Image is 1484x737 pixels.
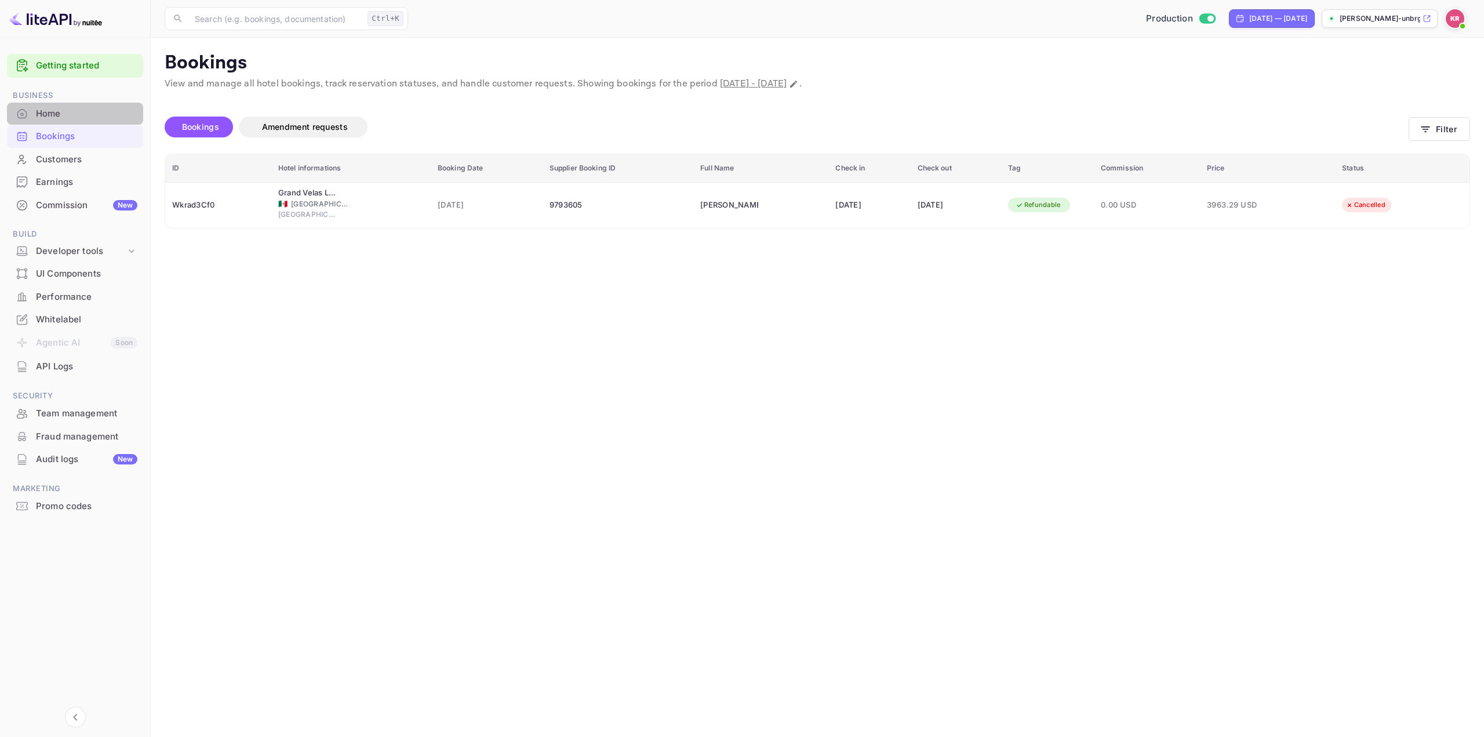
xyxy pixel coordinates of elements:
a: Home [7,103,143,124]
span: Security [7,390,143,402]
span: Production [1146,12,1193,26]
span: 0.00 USD [1101,199,1193,212]
span: Bookings [182,122,219,132]
img: Kobus Roux [1446,9,1464,28]
th: Check in [828,154,910,183]
div: Earnings [7,171,143,194]
div: account-settings tabs [165,117,1409,137]
a: CommissionNew [7,194,143,216]
div: Bookings [7,125,143,148]
div: Customers [36,153,137,166]
span: Build [7,228,143,241]
div: Wkrad3Cf0 [172,196,264,215]
div: Whitelabel [7,308,143,331]
div: Earnings [36,176,137,189]
a: API Logs [7,355,143,377]
div: Developer tools [36,245,126,258]
span: [DATE] [438,199,536,212]
th: ID [165,154,271,183]
a: UI Components [7,263,143,284]
p: View and manage all hotel bookings, track reservation statuses, and handle customer requests. Sho... [165,77,1470,91]
a: Customers [7,148,143,170]
div: UI Components [7,263,143,285]
th: Tag [1001,154,1094,183]
div: Fraud management [36,430,137,444]
span: 3963.29 USD [1207,199,1265,212]
a: Whitelabel [7,308,143,330]
th: Status [1335,154,1470,183]
a: Performance [7,286,143,307]
div: UI Components [36,267,137,281]
th: Full Name [693,154,828,183]
a: Fraud management [7,426,143,447]
div: Promo codes [36,500,137,513]
div: [DATE] [835,196,903,215]
div: Cancelled [1338,198,1393,212]
a: Audit logsNew [7,448,143,470]
button: Filter [1409,117,1470,141]
div: Home [7,103,143,125]
div: 9793605 [550,196,686,215]
th: Supplier Booking ID [543,154,693,183]
div: Performance [7,286,143,308]
th: Hotel informations [271,154,431,183]
span: Amendment requests [262,122,348,132]
span: [GEOGRAPHIC_DATA] [291,199,349,209]
div: Refundable [1008,198,1068,212]
a: Earnings [7,171,143,193]
div: Audit logsNew [7,448,143,471]
div: API Logs [36,360,137,373]
span: Marketing [7,482,143,495]
div: Switch to Sandbox mode [1141,12,1220,26]
div: Team management [36,407,137,420]
a: Getting started [36,59,137,72]
div: Promo codes [7,495,143,518]
th: Price [1200,154,1335,183]
span: Mexico [278,200,288,208]
div: Performance [36,291,137,304]
button: Collapse navigation [65,707,86,728]
a: Bookings [7,125,143,147]
table: booking table [165,154,1470,228]
div: Developer tools [7,241,143,262]
div: Audit logs [36,453,137,466]
span: [GEOGRAPHIC_DATA][PERSON_NAME] [278,209,336,220]
button: Change date range [788,78,799,90]
th: Check out [911,154,1001,183]
th: Commission [1094,154,1200,183]
div: API Logs [7,355,143,378]
input: Search (e.g. bookings, documentation) [188,7,363,30]
p: Bookings [165,52,1470,75]
img: LiteAPI logo [9,9,102,28]
span: Business [7,89,143,102]
div: Whitelabel [36,313,137,326]
p: [PERSON_NAME]-unbrg.[PERSON_NAME]... [1340,13,1420,24]
div: Bookings [36,130,137,143]
div: [DATE] [918,196,994,215]
div: Getting started [7,54,143,78]
th: Booking Date [431,154,543,183]
div: [DATE] — [DATE] [1249,13,1307,24]
a: Promo codes [7,495,143,517]
div: Ctrl+K [368,11,403,26]
div: CommissionNew [7,194,143,217]
div: Customers [7,148,143,171]
div: Home [36,107,137,121]
div: Grand Velas Los Cabos - All Inclusive [278,187,336,199]
div: Oksanna Bakunts [700,196,758,215]
div: Team management [7,402,143,425]
div: Fraud management [7,426,143,448]
div: New [113,454,137,464]
div: New [113,200,137,210]
span: [DATE] - [DATE] [720,78,787,90]
a: Team management [7,402,143,424]
div: Commission [36,199,137,212]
